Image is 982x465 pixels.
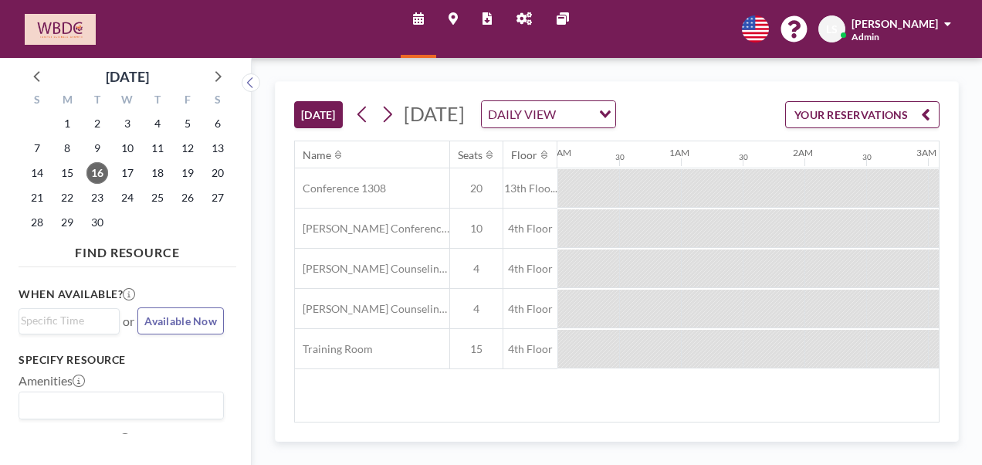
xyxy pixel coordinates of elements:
[295,182,386,195] span: Conference 1308
[207,187,229,209] span: Saturday, September 27, 2025
[56,187,78,209] span: Monday, September 22, 2025
[147,162,168,184] span: Thursday, September 18, 2025
[503,262,557,276] span: 4th Floor
[207,113,229,134] span: Saturday, September 6, 2025
[117,162,138,184] span: Wednesday, September 17, 2025
[19,432,131,447] label: How many people?
[19,392,223,419] div: Search for option
[482,101,615,127] div: Search for option
[86,162,108,184] span: Tuesday, September 16, 2025
[117,137,138,159] span: Wednesday, September 10, 2025
[450,342,503,356] span: 15
[458,148,483,162] div: Seats
[117,187,138,209] span: Wednesday, September 24, 2025
[19,373,85,389] label: Amenities
[19,309,119,332] div: Search for option
[137,307,224,334] button: Available Now
[86,137,108,159] span: Tuesday, September 9, 2025
[147,113,168,134] span: Thursday, September 4, 2025
[615,152,625,162] div: 30
[295,302,449,316] span: [PERSON_NAME] Counseling Room
[106,66,149,87] div: [DATE]
[56,162,78,184] span: Monday, September 15, 2025
[511,148,537,162] div: Floor
[25,14,96,45] img: organization-logo
[826,22,838,36] span: LS
[19,239,236,260] h4: FIND RESOURCE
[450,302,503,316] span: 4
[83,91,113,111] div: T
[503,302,557,316] span: 4th Floor
[202,91,232,111] div: S
[117,113,138,134] span: Wednesday, September 3, 2025
[862,152,872,162] div: 30
[450,182,503,195] span: 20
[22,91,52,111] div: S
[56,212,78,233] span: Monday, September 29, 2025
[852,31,879,42] span: Admin
[21,312,110,329] input: Search for option
[86,212,108,233] span: Tuesday, September 30, 2025
[303,148,331,162] div: Name
[546,147,571,158] div: 12AM
[86,187,108,209] span: Tuesday, September 23, 2025
[177,162,198,184] span: Friday, September 19, 2025
[503,182,557,195] span: 13th Floo...
[177,187,198,209] span: Friday, September 26, 2025
[669,147,689,158] div: 1AM
[56,113,78,134] span: Monday, September 1, 2025
[785,101,940,128] button: YOUR RESERVATIONS
[295,342,373,356] span: Training Room
[21,395,215,416] input: Search for option
[177,113,198,134] span: Friday, September 5, 2025
[26,212,48,233] span: Sunday, September 28, 2025
[450,222,503,236] span: 10
[503,342,557,356] span: 4th Floor
[207,137,229,159] span: Saturday, September 13, 2025
[123,314,134,329] span: or
[26,137,48,159] span: Sunday, September 7, 2025
[852,17,938,30] span: [PERSON_NAME]
[144,314,217,328] span: Available Now
[26,187,48,209] span: Sunday, September 21, 2025
[172,91,202,111] div: F
[294,101,343,128] button: [DATE]
[207,162,229,184] span: Saturday, September 20, 2025
[503,222,557,236] span: 4th Floor
[56,137,78,159] span: Monday, September 8, 2025
[404,102,465,125] span: [DATE]
[485,104,559,124] span: DAILY VIEW
[739,152,748,162] div: 30
[19,353,224,367] h3: Specify resource
[177,137,198,159] span: Friday, September 12, 2025
[26,162,48,184] span: Sunday, September 14, 2025
[793,147,813,158] div: 2AM
[560,104,590,124] input: Search for option
[295,262,449,276] span: [PERSON_NAME] Counseling Room
[147,137,168,159] span: Thursday, September 11, 2025
[295,222,449,236] span: [PERSON_NAME] Conference Room
[113,91,143,111] div: W
[147,187,168,209] span: Thursday, September 25, 2025
[86,113,108,134] span: Tuesday, September 2, 2025
[450,262,503,276] span: 4
[916,147,936,158] div: 3AM
[52,91,83,111] div: M
[142,91,172,111] div: T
